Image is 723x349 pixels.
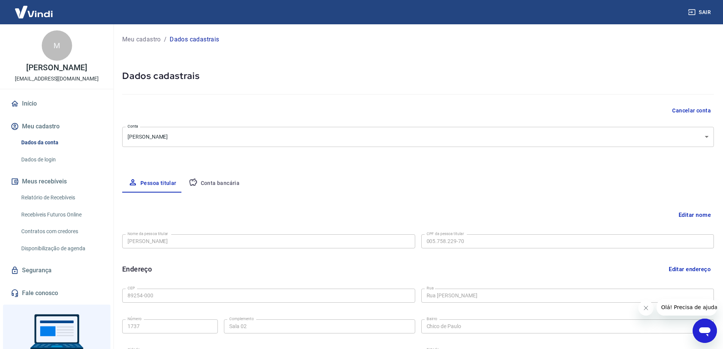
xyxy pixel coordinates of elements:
[18,152,104,167] a: Dados de login
[687,5,714,19] button: Sair
[18,135,104,150] a: Dados da conta
[669,104,714,118] button: Cancelar conta
[122,174,183,193] button: Pessoa titular
[657,299,717,316] iframe: Mensagem da empresa
[427,231,464,237] label: CPF da pessoa titular
[18,224,104,239] a: Contratos com credores
[427,285,434,291] label: Rua
[122,264,152,274] h6: Endereço
[229,316,254,322] label: Complemento
[128,231,168,237] label: Nome da pessoa titular
[122,35,161,44] a: Meu cadastro
[42,30,72,61] div: M
[122,127,714,147] div: [PERSON_NAME]
[15,75,99,83] p: [EMAIL_ADDRESS][DOMAIN_NAME]
[18,207,104,223] a: Recebíveis Futuros Online
[164,35,167,44] p: /
[183,174,246,193] button: Conta bancária
[170,35,219,44] p: Dados cadastrais
[427,316,437,322] label: Bairro
[9,118,104,135] button: Meu cadastro
[122,70,714,82] h5: Dados cadastrais
[9,95,104,112] a: Início
[9,285,104,302] a: Fale conosco
[128,123,138,129] label: Conta
[693,319,717,343] iframe: Botão para abrir a janela de mensagens
[128,316,142,322] label: Número
[9,262,104,279] a: Segurança
[18,241,104,256] a: Disponibilização de agenda
[128,285,135,291] label: CEP
[638,300,654,316] iframe: Fechar mensagem
[666,262,714,276] button: Editar endereço
[676,208,714,222] button: Editar nome
[26,64,87,72] p: [PERSON_NAME]
[9,0,58,24] img: Vindi
[5,5,64,11] span: Olá! Precisa de ajuda?
[18,190,104,205] a: Relatório de Recebíveis
[9,173,104,190] button: Meus recebíveis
